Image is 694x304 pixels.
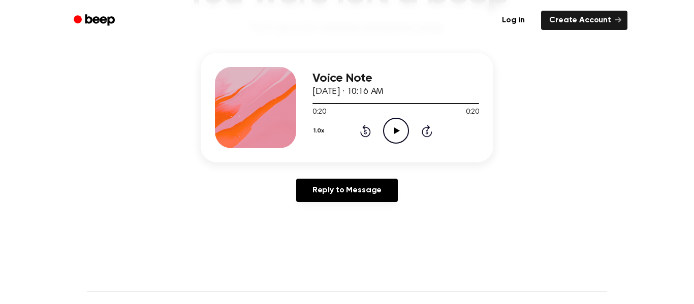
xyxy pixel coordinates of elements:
[312,87,384,96] span: [DATE] · 10:16 AM
[312,122,328,140] button: 1.0x
[492,9,535,32] a: Log in
[312,72,479,85] h3: Voice Note
[541,11,627,30] a: Create Account
[312,107,326,118] span: 0:20
[466,107,479,118] span: 0:20
[67,11,124,30] a: Beep
[296,179,398,202] a: Reply to Message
